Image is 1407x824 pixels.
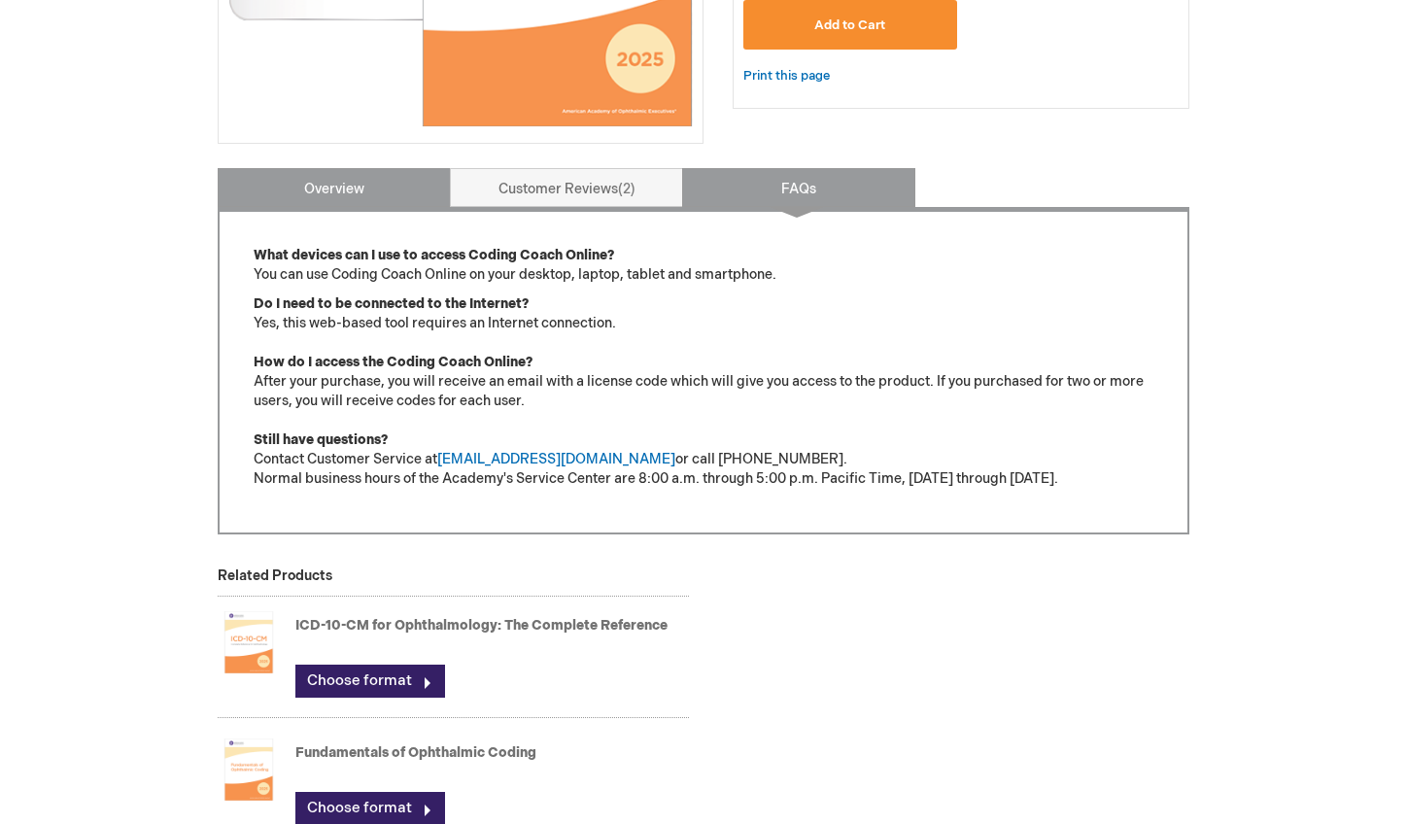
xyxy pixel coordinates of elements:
[814,17,885,33] span: Add to Cart
[218,731,280,808] img: Fundamentals of Ophthalmic Coding
[254,294,1153,489] p: Yes, this web-based tool requires an Internet connection. After your purchase, you will receive a...
[254,246,1153,285] p: You can use Coding Coach Online on your desktop, laptop, tablet and smartphone.
[254,247,614,263] strong: What devices can I use to access Coding Coach Online?
[218,567,332,584] strong: Related Products
[254,295,529,312] strong: Do I need to be connected to the Internet?
[437,451,675,467] a: [EMAIL_ADDRESS][DOMAIN_NAME]
[295,744,536,761] a: Fundamentals of Ophthalmic Coding
[254,431,388,448] strong: Still have questions?
[295,617,668,634] a: ICD-10-CM for Ophthalmology: The Complete Reference
[743,64,830,88] a: Print this page
[618,181,635,197] span: 2
[450,168,683,207] a: Customer Reviews2
[254,354,532,370] strong: How do I access the Coding Coach Online?
[295,665,445,698] a: Choose format
[218,603,280,681] img: ICD-10-CM for Ophthalmology: The Complete Reference
[218,168,451,207] a: Overview
[682,168,915,207] a: FAQs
